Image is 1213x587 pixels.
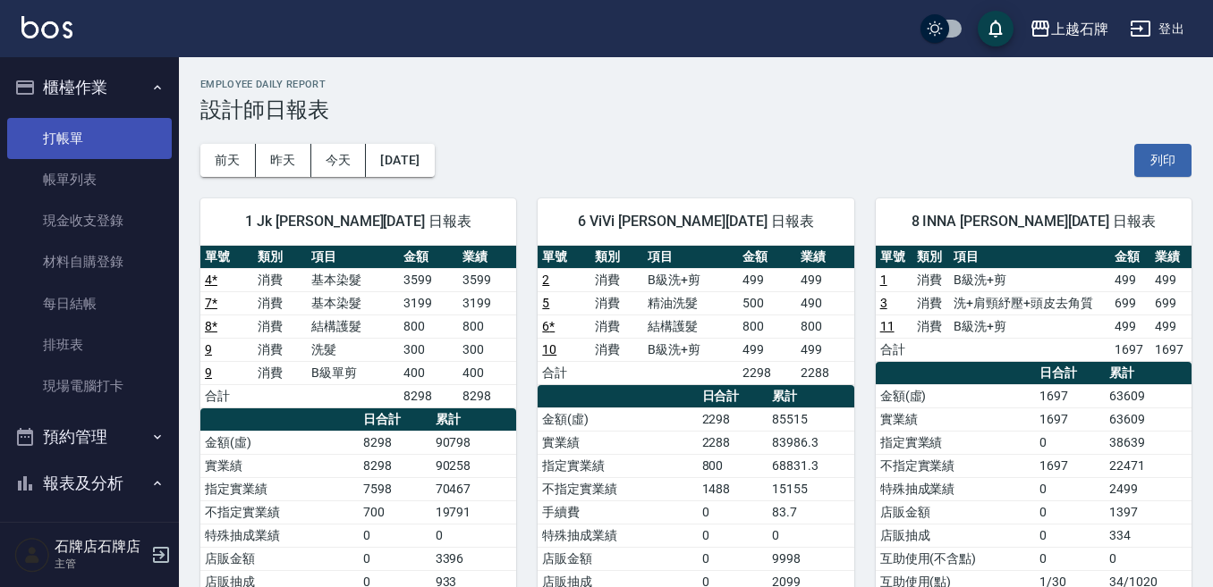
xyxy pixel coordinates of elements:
[458,361,517,384] td: 400
[768,431,854,454] td: 83986.3
[307,291,399,314] td: 基本染髮
[1105,477,1192,500] td: 2499
[200,547,359,570] td: 店販金額
[399,246,458,269] th: 金額
[1105,524,1192,547] td: 334
[431,408,517,432] th: 累計
[698,385,768,408] th: 日合計
[307,338,399,361] td: 洗髮
[7,365,172,407] a: 現場電腦打卡
[542,342,556,356] a: 10
[431,547,517,570] td: 3396
[949,246,1110,269] th: 項目
[738,361,796,384] td: 2298
[643,314,738,338] td: 結構護髮
[768,524,854,547] td: 0
[876,338,912,361] td: 合計
[1105,431,1192,454] td: 38639
[542,273,549,287] a: 2
[949,268,1110,291] td: B級洗+剪
[880,273,887,287] a: 1
[1150,291,1192,314] td: 699
[431,454,517,477] td: 90258
[359,477,431,500] td: 7598
[366,144,434,177] button: [DATE]
[949,314,1110,338] td: B級洗+剪
[796,338,854,361] td: 499
[876,477,1035,500] td: 特殊抽成業績
[1105,454,1192,477] td: 22471
[1035,384,1106,407] td: 1697
[590,246,643,269] th: 類別
[643,338,738,361] td: B級洗+剪
[431,500,517,524] td: 19791
[876,431,1035,454] td: 指定實業績
[399,268,458,291] td: 3599
[1035,431,1106,454] td: 0
[698,547,768,570] td: 0
[796,361,854,384] td: 2288
[738,338,796,361] td: 499
[698,454,768,477] td: 800
[200,524,359,547] td: 特殊抽成業績
[1035,362,1106,385] th: 日合計
[538,547,697,570] td: 店販金額
[542,296,549,310] a: 5
[1105,362,1192,385] th: 累計
[253,361,306,384] td: 消費
[200,477,359,500] td: 指定實業績
[1022,11,1115,47] button: 上越石牌
[458,384,517,407] td: 8298
[222,213,495,231] span: 1 Jk [PERSON_NAME][DATE] 日報表
[796,291,854,314] td: 490
[698,431,768,454] td: 2288
[1110,338,1150,361] td: 1697
[796,314,854,338] td: 800
[590,314,643,338] td: 消費
[880,296,887,310] a: 3
[978,11,1014,46] button: save
[7,324,172,365] a: 排班表
[538,407,697,431] td: 金額(虛)
[538,361,590,384] td: 合計
[768,547,854,570] td: 9998
[1110,268,1150,291] td: 499
[876,500,1035,524] td: 店販金額
[796,268,854,291] td: 499
[1105,407,1192,431] td: 63609
[1035,407,1106,431] td: 1697
[399,338,458,361] td: 300
[538,477,697,500] td: 不指定實業績
[1134,144,1192,177] button: 列印
[200,384,253,407] td: 合計
[307,246,399,269] th: 項目
[7,64,172,111] button: 櫃檯作業
[359,524,431,547] td: 0
[796,246,854,269] th: 業績
[590,338,643,361] td: 消費
[876,246,912,269] th: 單號
[200,500,359,524] td: 不指定實業績
[431,524,517,547] td: 0
[1123,13,1192,46] button: 登出
[538,524,697,547] td: 特殊抽成業績
[200,246,253,269] th: 單號
[643,246,738,269] th: 項目
[7,200,172,241] a: 現金收支登錄
[7,414,172,460] button: 預約管理
[399,314,458,338] td: 800
[698,524,768,547] td: 0
[698,477,768,500] td: 1488
[307,314,399,338] td: 結構護髮
[458,246,517,269] th: 業績
[1035,547,1106,570] td: 0
[1105,384,1192,407] td: 63609
[738,246,796,269] th: 金額
[458,338,517,361] td: 300
[21,16,72,38] img: Logo
[768,477,854,500] td: 15155
[1150,338,1192,361] td: 1697
[1150,314,1192,338] td: 499
[55,538,146,556] h5: 石牌店石牌店
[307,268,399,291] td: 基本染髮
